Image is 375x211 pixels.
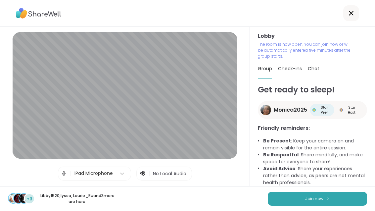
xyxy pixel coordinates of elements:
h3: Friendly reminders: [258,124,367,132]
span: Group [258,65,272,72]
span: | [70,167,71,180]
img: Microphone [61,167,67,180]
p: Libby1520 , lyssa , Laurie_Ru and 3 more are here. [40,193,115,205]
span: Check-ins [278,65,302,72]
span: Chat [308,65,319,72]
span: Join now [305,196,323,202]
img: Libby1520 [9,194,18,203]
span: Star Host [344,105,359,115]
span: | [149,170,150,178]
button: Join now [268,192,367,206]
span: Star Peer [317,105,332,115]
img: lyssa [14,194,23,203]
img: Laurie_Ru [19,194,28,203]
li: : Share mindfully, and make space for everyone to share! [263,151,367,165]
div: iPad Microphone [74,170,113,177]
img: ShareWell Logo [16,6,61,21]
span: Monica2025 [274,106,307,114]
img: Monica2025 [260,105,271,115]
p: The room is now open. You can join now or will be automatically entered five minutes after the gr... [258,41,353,59]
li: : Keep your camera on and remain visible for the entire session. [263,137,367,151]
b: Avoid Advice [263,165,296,172]
span: No Local Audio [153,170,186,177]
li: : Share your experiences rather than advice, as peers are not mental health professionals. [263,165,367,186]
img: Star Peer [312,108,316,112]
h1: Get ready to sleep! [258,84,367,96]
b: Be Respectful [263,151,299,158]
img: ShareWell Logomark [326,197,330,200]
a: Monica2025Monica2025Star PeerStar PeerStar HostStar Host [258,101,367,119]
span: +3 [26,195,32,202]
h3: Lobby [258,32,367,40]
img: Star Host [340,108,343,112]
b: Be Present [263,137,291,144]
